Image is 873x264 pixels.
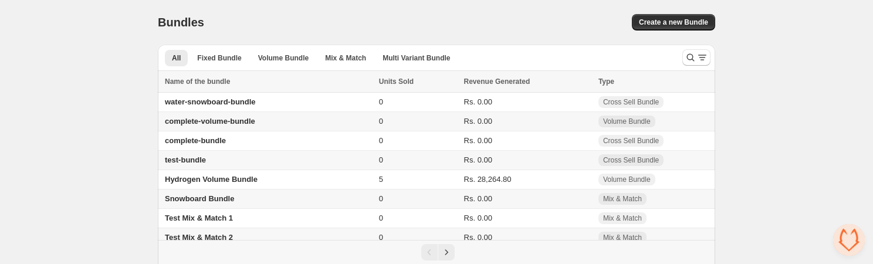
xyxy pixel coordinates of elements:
span: 0 [379,117,383,126]
div: Name of the bundle [165,76,372,87]
span: Rs. 0.00 [464,97,492,106]
span: Rs. 0.00 [464,117,492,126]
span: 0 [379,155,383,164]
span: Revenue Generated [464,76,530,87]
span: Fixed Bundle [197,53,241,63]
button: Units Sold [379,76,425,87]
span: Volume Bundle [603,117,651,126]
div: Type [598,76,708,87]
span: Volume Bundle [603,175,651,184]
button: Next [438,244,455,260]
a: complete-bundle [165,136,226,145]
span: Rs. 0.00 [464,155,492,164]
span: Rs. 0.00 [464,136,492,145]
h1: Bundles [158,15,204,29]
span: Mix & Match [603,194,642,204]
span: Rs. 0.00 [464,214,492,222]
span: 0 [379,194,383,203]
span: All [172,53,181,63]
a: Snowboard Bundle [165,194,234,203]
a: complete-volume-bundle [165,117,255,126]
button: Revenue Generated [464,76,542,87]
span: Volume Bundle [258,53,309,63]
span: Mix & Match [325,53,366,63]
span: Cross Sell Bundle [603,155,659,165]
span: Cross Sell Bundle [603,97,659,107]
span: 0 [379,214,383,222]
span: Rs. 28,264.80 [464,175,512,184]
span: 0 [379,97,383,106]
span: Units Sold [379,76,414,87]
a: water-snowboard-bundle [165,97,256,106]
span: 5 [379,175,383,184]
button: Create a new Bundle [632,14,715,31]
button: Search and filter results [682,49,710,66]
span: 0 [379,136,383,145]
a: Hydrogen Volume Bundle [165,175,258,184]
a: Test Mix & Match 2 [165,233,233,242]
span: Mix & Match [603,233,642,242]
span: 0 [379,233,383,242]
span: Rs. 0.00 [464,194,492,203]
span: Cross Sell Bundle [603,136,659,145]
div: Open chat [833,224,865,256]
a: test-bundle [165,155,206,164]
a: Test Mix & Match 1 [165,214,233,222]
span: Rs. 0.00 [464,233,492,242]
nav: Pagination [158,240,715,264]
span: Mix & Match [603,214,642,223]
span: Create a new Bundle [639,18,708,27]
span: Multi Variant Bundle [383,53,450,63]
